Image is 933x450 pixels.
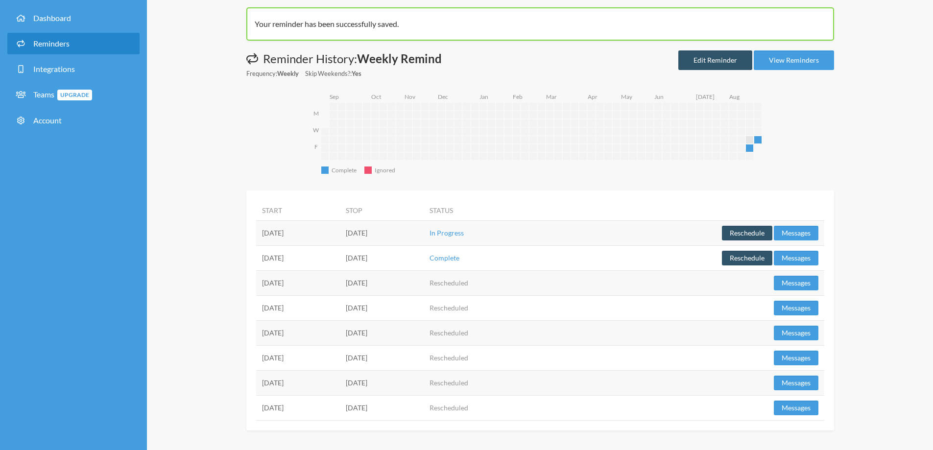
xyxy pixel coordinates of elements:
[774,276,818,290] button: Messages
[588,93,598,100] text: Apr
[729,93,740,100] text: Aug
[33,39,70,48] span: Reminders
[340,270,424,295] td: [DATE]
[340,245,424,270] td: [DATE]
[313,110,318,117] text: M
[774,226,818,240] button: Messages
[277,70,299,77] strong: Weekly
[774,351,818,365] button: Messages
[33,90,92,99] span: Teams
[340,295,424,320] td: [DATE]
[256,295,340,320] td: [DATE]
[371,93,382,100] text: Oct
[424,220,551,245] td: In Progress
[313,126,319,134] text: W
[774,401,818,415] button: Messages
[375,166,395,174] text: Ignored
[256,270,340,295] td: [DATE]
[754,50,834,70] a: View Reminders
[256,245,340,270] td: [DATE]
[424,295,551,320] td: Rescheduled
[340,320,424,345] td: [DATE]
[332,166,357,174] text: Complete
[678,50,752,70] a: Edit Reminder
[33,13,71,23] span: Dashboard
[424,270,551,295] td: Rescheduled
[340,370,424,395] td: [DATE]
[774,301,818,315] button: Messages
[546,93,557,100] text: Mar
[7,84,140,106] a: TeamsUpgrade
[424,200,551,221] th: Status
[330,93,339,100] text: Sep
[340,220,424,245] td: [DATE]
[424,345,551,370] td: Rescheduled
[256,395,340,420] td: [DATE]
[256,220,340,245] td: [DATE]
[7,33,140,54] a: Reminders
[33,116,62,125] span: Account
[314,143,317,150] text: F
[246,50,442,67] h1: Reminder History:
[774,376,818,390] button: Messages
[256,320,340,345] td: [DATE]
[7,110,140,131] a: Account
[340,395,424,420] td: [DATE]
[513,93,523,100] text: Feb
[424,370,551,395] td: Rescheduled
[696,93,715,100] text: [DATE]
[340,200,424,221] th: Stop
[256,370,340,395] td: [DATE]
[57,90,92,100] span: Upgrade
[255,19,399,28] span: Your reminder has been successfully saved.
[256,200,340,221] th: Start
[405,93,416,100] text: Nov
[305,69,361,78] small: Skip Weekends?:
[246,69,299,78] small: Frequency:
[722,251,772,265] button: Reschedule
[479,93,488,100] text: Jan
[33,64,75,73] span: Integrations
[424,245,551,270] td: Complete
[774,251,818,265] button: Messages
[424,395,551,420] td: Rescheduled
[424,320,551,345] td: Rescheduled
[352,70,361,77] strong: Yes
[7,58,140,80] a: Integrations
[621,93,633,100] text: May
[438,93,448,100] text: Dec
[340,345,424,370] td: [DATE]
[722,226,772,240] button: Reschedule
[654,93,664,100] text: Jun
[7,7,140,29] a: Dashboard
[357,51,442,66] strong: Weekly Remind
[774,326,818,340] button: Messages
[256,345,340,370] td: [DATE]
